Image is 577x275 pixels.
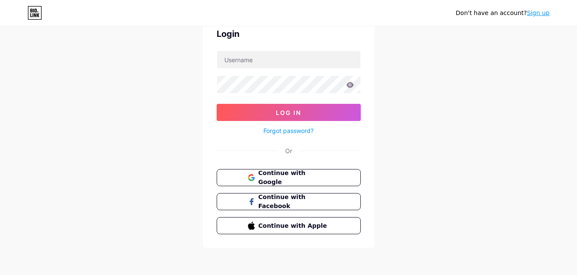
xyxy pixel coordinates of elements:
div: Login [217,27,361,40]
button: Continue with Facebook [217,193,361,210]
input: Username [217,51,360,68]
button: Log In [217,104,361,121]
span: Continue with Facebook [258,193,329,211]
button: Continue with Google [217,169,361,186]
button: Continue with Apple [217,217,361,234]
a: Sign up [527,9,550,16]
a: Forgot password? [263,126,314,135]
span: Continue with Google [258,169,329,187]
div: Don't have an account? [456,9,550,18]
div: Or [285,146,292,155]
span: Continue with Apple [258,221,329,230]
span: Log In [276,109,301,116]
